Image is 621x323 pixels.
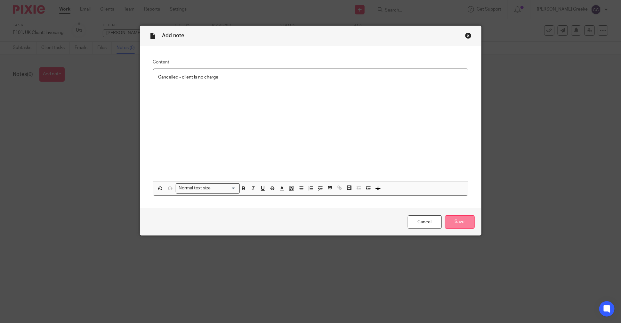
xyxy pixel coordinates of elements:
[465,32,472,39] div: Close this dialog window
[176,183,240,193] div: Search for option
[162,33,184,38] span: Add note
[177,185,212,192] span: Normal text size
[158,74,463,80] p: Cancelled - client is no charge
[408,215,442,229] a: Cancel
[153,59,468,65] label: Content
[213,185,236,192] input: Search for option
[445,215,475,229] input: Save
